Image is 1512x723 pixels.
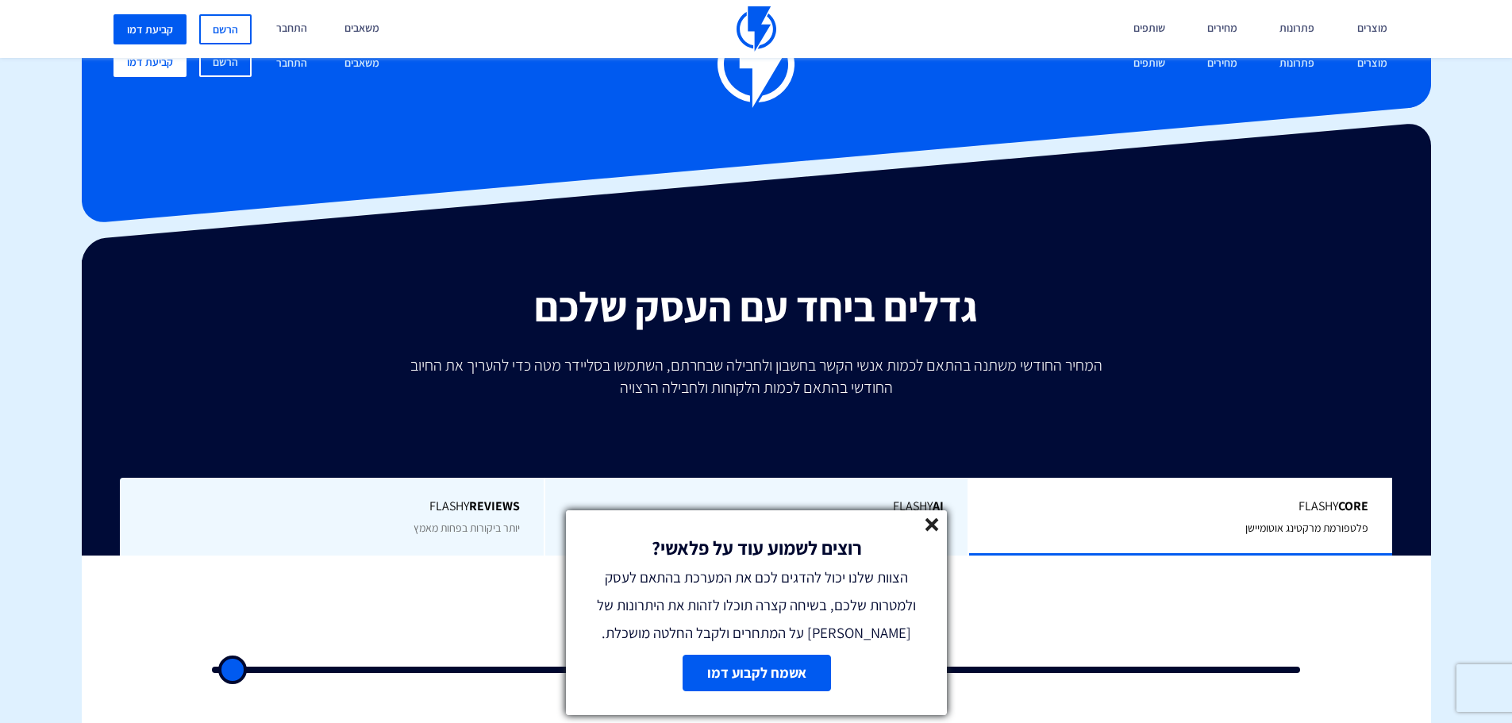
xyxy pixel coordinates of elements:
a: הרשם [199,14,252,44]
a: קביעת דמו [113,47,187,77]
a: מחירים [1195,47,1249,81]
a: הרשם [199,47,252,77]
a: מוצרים [1345,47,1399,81]
span: Flashy [144,498,520,516]
span: פלטפורמת מרקטינג אוטומיישן [1245,521,1368,535]
b: AI [933,498,944,514]
b: Core [1338,498,1368,514]
b: REVIEWS [469,498,520,514]
span: Flashy [569,498,945,516]
a: שותפים [1121,47,1177,81]
h2: גדלים ביחד עם העסק שלכם [94,284,1419,329]
span: יותר ביקורות בפחות מאמץ [414,521,520,535]
span: Flashy [993,498,1368,516]
a: פתרונות [1268,47,1326,81]
a: קביעת דמו [113,14,187,44]
a: משאבים [333,47,391,81]
p: המחיר החודשי משתנה בהתאם לכמות אנשי הקשר בחשבון ולחבילה שבחרתם, השתמשו בסליידר מטה כדי להעריך את ... [399,354,1114,398]
a: התחבר [264,47,319,81]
